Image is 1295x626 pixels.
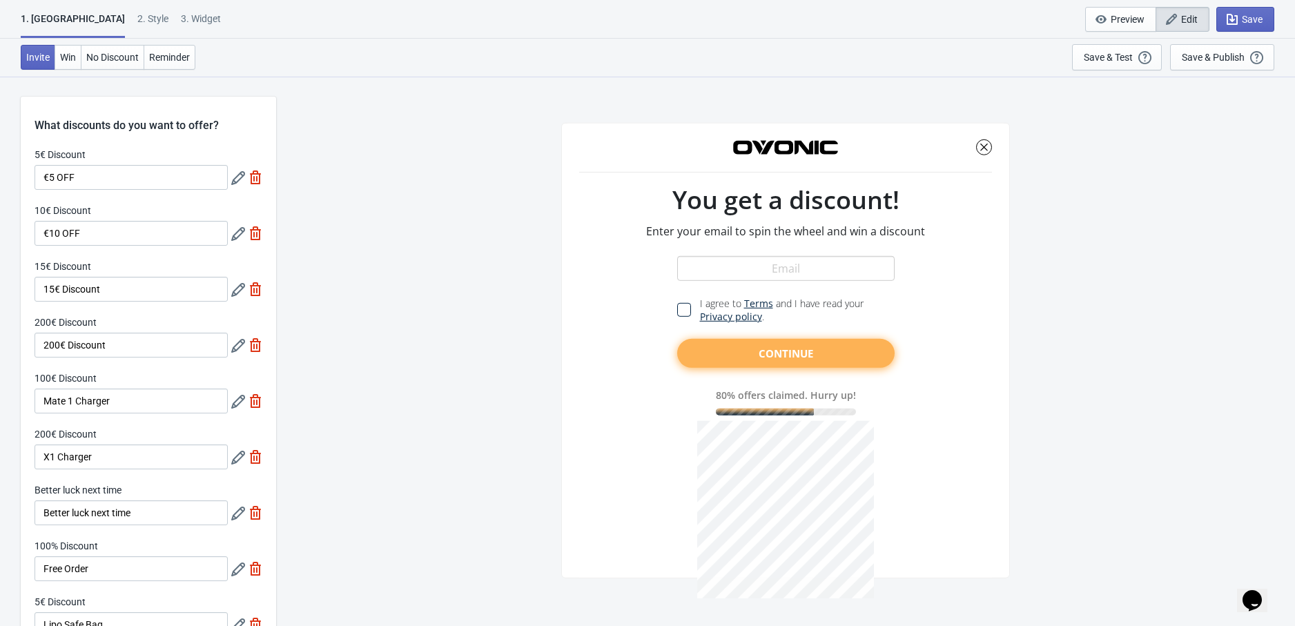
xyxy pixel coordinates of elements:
[35,148,86,162] label: 5€ Discount
[35,595,86,609] label: 5€ Discount
[21,97,276,134] div: What discounts do you want to offer?
[35,260,91,273] label: 15€ Discount
[35,427,97,441] label: 200€ Discount
[249,338,262,352] img: delete.svg
[35,483,121,497] label: Better luck next time
[26,52,50,63] span: Invite
[249,226,262,240] img: delete.svg
[35,315,97,329] label: 200€ Discount
[249,562,262,576] img: delete.svg
[21,45,55,70] button: Invite
[1072,44,1162,70] button: Save & Test
[1242,14,1263,25] span: Save
[1156,7,1209,32] button: Edit
[1111,14,1145,25] span: Preview
[137,12,168,36] div: 2 . Style
[249,450,262,464] img: delete.svg
[55,45,81,70] button: Win
[21,12,125,38] div: 1. [GEOGRAPHIC_DATA]
[1085,7,1156,32] button: Preview
[60,52,76,63] span: Win
[249,394,262,408] img: delete.svg
[249,282,262,296] img: delete.svg
[1181,14,1198,25] span: Edit
[149,52,190,63] span: Reminder
[1216,7,1274,32] button: Save
[86,52,139,63] span: No Discount
[81,45,144,70] button: No Discount
[249,170,262,184] img: delete.svg
[1084,52,1133,63] div: Save & Test
[35,539,98,553] label: 100% Discount
[1182,52,1245,63] div: Save & Publish
[1237,571,1281,612] iframe: chat widget
[249,506,262,520] img: delete.svg
[181,12,221,36] div: 3. Widget
[35,371,97,385] label: 100€ Discount
[144,45,195,70] button: Reminder
[1170,44,1274,70] button: Save & Publish
[35,204,91,217] label: 10€ Discount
